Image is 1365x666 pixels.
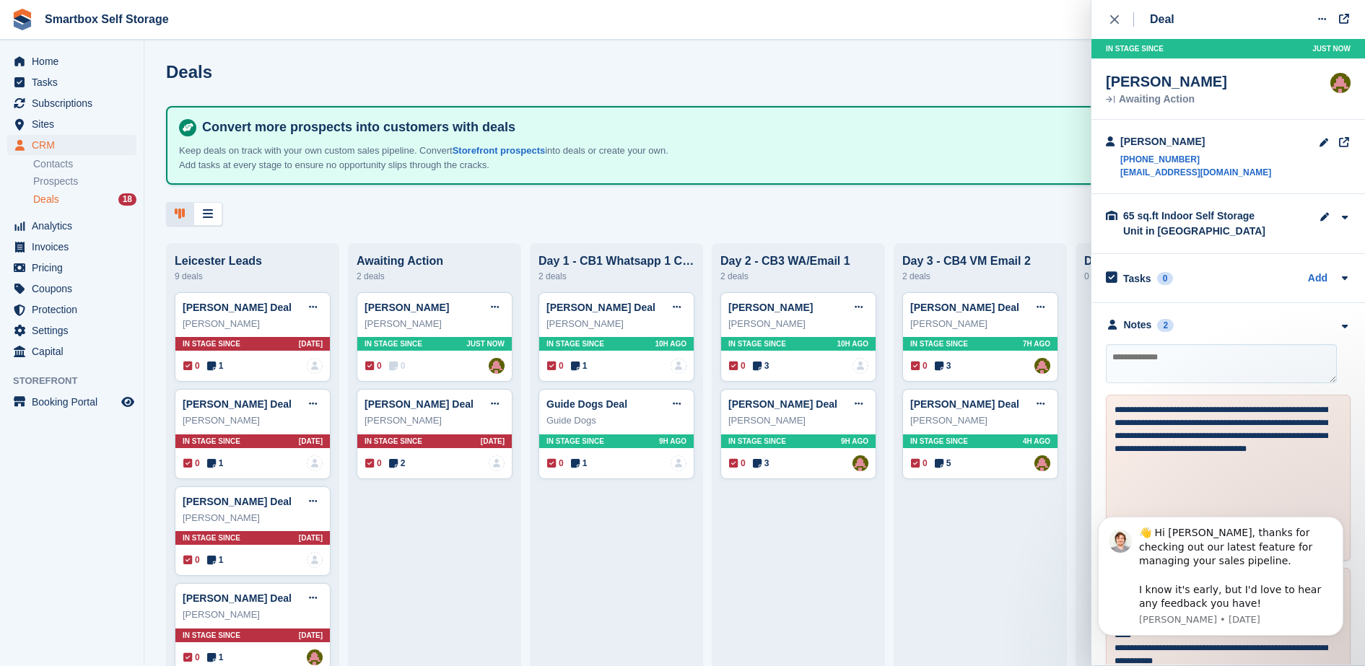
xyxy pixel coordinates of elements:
a: Alex Selenitsas [1034,358,1050,374]
div: [PERSON_NAME] [365,413,505,428]
div: [PERSON_NAME] [365,317,505,331]
div: 2 deals [902,268,1058,285]
div: [PERSON_NAME] [1120,134,1271,149]
div: Day 2 - CB3 WA/Email 1 [720,255,876,268]
span: Coupons [32,279,118,299]
a: Guide Dogs Deal [546,398,627,410]
span: In stage since [728,338,786,349]
span: 9H AGO [659,436,686,447]
span: 0 [911,457,928,470]
span: 3 [753,359,769,372]
span: In stage since [183,436,240,447]
a: [PERSON_NAME] Deal [183,496,292,507]
img: deal-assignee-blank [307,552,323,568]
span: 0 [729,457,746,470]
div: Notes [1124,317,1152,333]
span: 0 [547,359,564,372]
a: [PERSON_NAME] Deal [365,398,474,410]
span: In stage since [910,338,968,349]
span: Deals [33,193,59,206]
div: 2 deals [538,268,694,285]
img: Alex Selenitsas [1034,455,1050,471]
span: [DATE] [299,630,323,641]
div: 0 deals [1084,268,1240,285]
span: In stage since [183,533,240,543]
span: In stage since [728,436,786,447]
span: 1 [207,553,224,566]
iframe: Intercom notifications message [1076,495,1365,659]
div: Day 3 - CB4 VM Email 2 [902,255,1058,268]
a: menu [7,299,136,320]
img: deal-assignee-blank [852,358,868,374]
p: Keep deals on track with your own custom sales pipeline. Convert into deals or create your own. A... [179,144,684,172]
a: [PERSON_NAME] Deal [910,302,1019,313]
a: menu [7,341,136,362]
a: menu [7,392,136,412]
span: 1 [207,457,224,470]
a: [PERSON_NAME] Deal [728,398,837,410]
span: 0 [547,457,564,470]
a: [PERSON_NAME] Deal [546,302,655,313]
a: Contacts [33,157,136,171]
img: deal-assignee-blank [307,455,323,471]
span: In stage since [910,436,968,447]
a: [PHONE_NUMBER] [1120,153,1271,166]
span: In stage since [365,338,422,349]
img: Alex Selenitsas [852,455,868,471]
span: 0 [183,457,200,470]
span: 2 [389,457,406,470]
span: 1 [571,457,588,470]
span: Subscriptions [32,93,118,113]
div: 0 [1157,272,1174,285]
a: menu [7,279,136,299]
div: Awaiting Action [357,255,513,268]
a: [EMAIL_ADDRESS][DOMAIN_NAME] [1120,166,1271,179]
span: Tasks [32,72,118,92]
a: Deals 18 [33,192,136,207]
span: Just now [1312,43,1351,54]
div: [PERSON_NAME] [183,511,323,525]
span: In stage since [183,338,240,349]
span: 0 [365,457,382,470]
span: Invoices [32,237,118,257]
span: CRM [32,135,118,155]
span: Capital [32,341,118,362]
span: In stage since [365,436,422,447]
div: Awaiting Action [1106,95,1227,105]
a: deal-assignee-blank [307,358,323,374]
img: deal-assignee-blank [489,455,505,471]
div: 2 [1157,319,1174,332]
span: 9H AGO [841,436,868,447]
span: 0 [365,359,382,372]
span: Settings [32,320,118,341]
span: 1 [207,359,224,372]
div: [PERSON_NAME] [546,317,686,331]
span: 3 [935,359,951,372]
h1: Deals [166,62,212,82]
span: 7H AGO [1023,338,1050,349]
a: Smartbox Self Storage [39,7,175,31]
div: Deal [1150,11,1174,28]
a: [PERSON_NAME] [728,302,813,313]
span: 5 [935,457,951,470]
span: [DATE] [299,533,323,543]
span: 1 [207,651,224,664]
div: [PERSON_NAME] [183,608,323,622]
img: Alex Selenitsas [489,358,505,374]
div: [PERSON_NAME] [910,413,1050,428]
span: Sites [32,114,118,134]
a: Add [1308,271,1327,287]
h4: Convert more prospects into customers with deals [196,119,1330,136]
div: [PERSON_NAME] [183,317,323,331]
a: menu [7,72,136,92]
img: Alex Selenitsas [307,649,323,665]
